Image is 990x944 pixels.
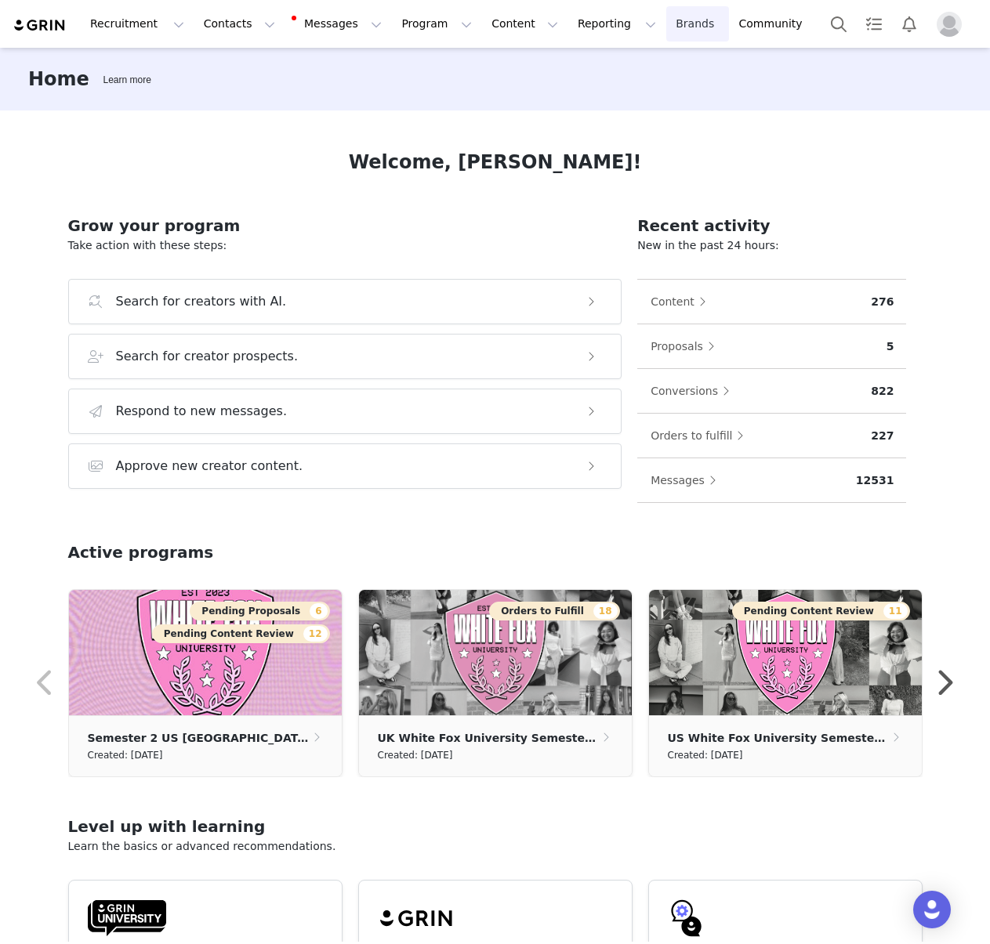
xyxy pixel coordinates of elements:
[190,602,329,620] button: Pending Proposals6
[927,12,977,37] button: Profile
[650,378,738,403] button: Conversions
[116,457,303,476] h3: Approve new creator content.
[68,541,214,564] h2: Active programs
[359,590,632,715] img: 2c7b809f-9069-405b-89f9-63745adb3176.png
[378,747,453,764] small: Created: [DATE]
[668,747,743,764] small: Created: [DATE]
[650,334,723,359] button: Proposals
[937,12,962,37] img: placeholder-profile.jpg
[857,6,891,42] a: Tasks
[378,729,600,747] p: UK White Fox University Semester 2 2024
[68,838,923,855] p: Learn the basics or advanced recommendations.
[378,899,456,937] img: grin-logo-black.svg
[349,148,642,176] h1: Welcome, [PERSON_NAME]!
[650,289,714,314] button: Content
[871,294,894,310] p: 276
[650,423,752,448] button: Orders to fulfill
[88,899,166,937] img: GRIN-University-Logo-Black.svg
[650,468,724,493] button: Messages
[68,815,923,838] h2: Level up with learning
[913,891,951,928] div: Open Intercom Messenger
[568,6,665,42] button: Reporting
[13,18,67,33] img: grin logo
[194,6,285,42] button: Contacts
[821,6,856,42] button: Search
[668,899,705,937] img: GRIN-help-icon.svg
[637,214,906,237] h2: Recent activity
[69,590,342,715] img: 79df8e27-4179-4891-b4ae-df22988c03c7.jpg
[871,428,894,444] p: 227
[98,72,156,88] div: Tooltip anchor
[28,65,89,93] h3: Home
[637,237,906,254] p: New in the past 24 hours:
[732,602,910,620] button: Pending Content Review11
[152,624,330,643] button: Pending Content Review12
[730,6,819,42] a: Community
[116,402,288,421] h3: Respond to new messages.
[892,6,927,42] button: Notifications
[649,590,922,715] img: ddbb7f20-5602-427a-9df6-5ccb1a29f55d.png
[116,292,287,311] h3: Search for creators with AI.
[392,6,481,42] button: Program
[68,334,622,379] button: Search for creator prospects.
[666,6,728,42] a: Brands
[81,6,194,42] button: Recruitment
[68,443,622,489] button: Approve new creator content.
[489,602,619,620] button: Orders to Fulfill18
[68,389,622,434] button: Respond to new messages.
[68,214,622,237] h2: Grow your program
[88,729,311,747] p: Semester 2 US [GEOGRAPHIC_DATA] Year 3 2025
[285,6,391,42] button: Messages
[668,729,890,747] p: US White Fox University Semester 1 2024
[116,347,299,366] h3: Search for creator prospects.
[88,747,163,764] small: Created: [DATE]
[856,472,894,489] p: 12531
[887,338,894,355] p: 5
[68,279,622,324] button: Search for creators with AI.
[68,237,622,254] p: Take action with these steps:
[482,6,568,42] button: Content
[871,383,894,400] p: 822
